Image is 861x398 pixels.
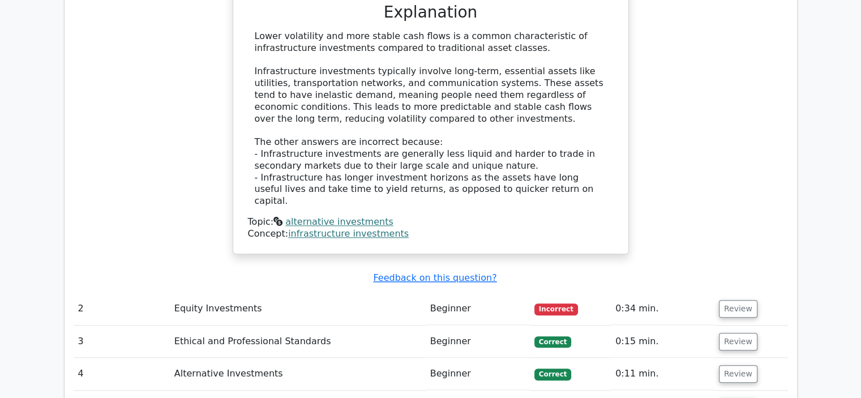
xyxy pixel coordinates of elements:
td: 2 [74,293,170,325]
td: Equity Investments [170,293,426,325]
div: Lower volatility and more stable cash flows is a common characteristic of infrastructure investme... [255,31,607,207]
button: Review [719,365,757,383]
td: 0:34 min. [611,293,714,325]
td: Ethical and Professional Standards [170,326,426,358]
a: alternative investments [285,216,393,227]
span: Correct [534,336,571,348]
h3: Explanation [255,3,607,22]
button: Review [719,333,757,350]
td: Beginner [426,358,530,390]
button: Review [719,300,757,318]
span: Correct [534,369,571,380]
td: Beginner [426,293,530,325]
td: Beginner [426,326,530,358]
td: 4 [74,358,170,390]
td: 0:15 min. [611,326,714,358]
div: Topic: [248,216,614,228]
div: Concept: [248,228,614,240]
a: Feedback on this question? [373,272,496,283]
td: 3 [74,326,170,358]
span: Incorrect [534,303,578,315]
td: Alternative Investments [170,358,426,390]
td: 0:11 min. [611,358,714,390]
a: infrastructure investments [288,228,409,239]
